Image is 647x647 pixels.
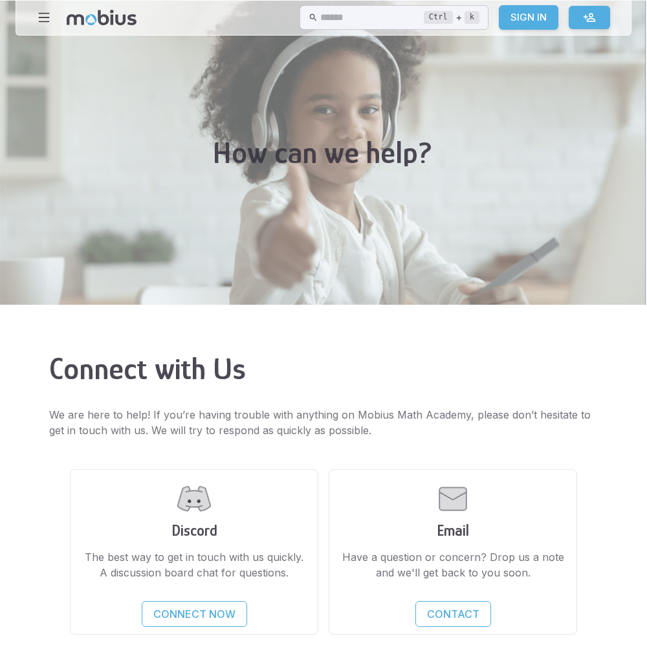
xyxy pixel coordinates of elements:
[340,549,566,580] p: Have a question or concern? Drop us a note and we'll get back to you soon.
[340,521,566,539] h3: Email
[499,5,558,30] a: Sign In
[81,549,307,580] p: The best way to get in touch with us quickly. A discussion board chat for questions.
[49,351,598,386] h2: Connect with Us
[427,606,479,622] p: Contact
[81,521,307,539] h3: Discord
[415,601,491,627] a: Contact
[424,10,479,25] div: +
[465,11,479,24] kbd: k
[153,606,236,622] p: Connect Now
[142,601,247,627] a: Connect Now
[49,407,598,438] p: We are here to help! If you’re having trouble with anything on Mobius Math Academy, please don’t ...
[424,11,453,24] kbd: Ctrl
